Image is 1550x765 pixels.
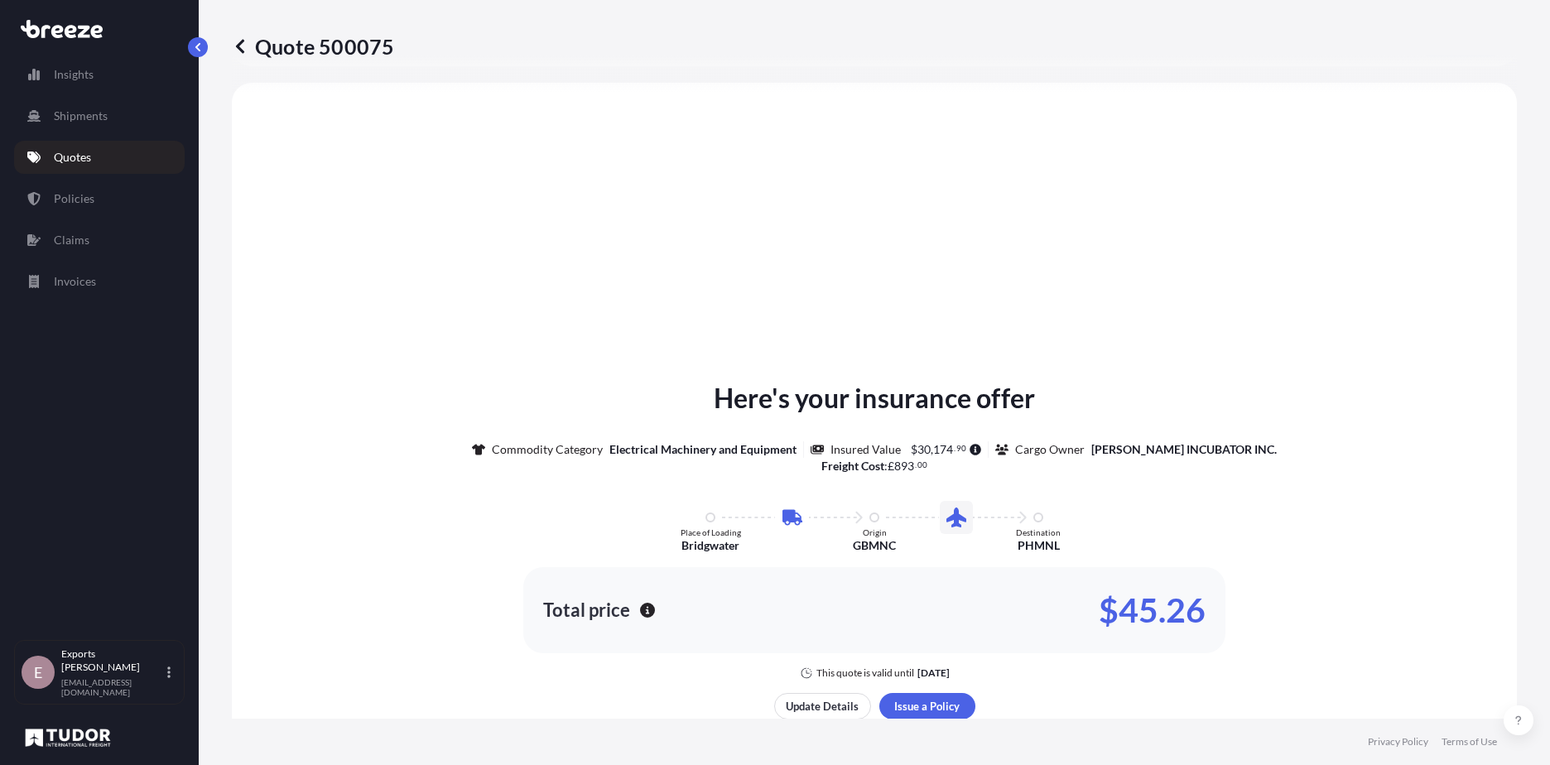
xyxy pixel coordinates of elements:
[853,537,896,554] p: GBMNC
[54,66,94,83] p: Insights
[786,698,859,714] p: Update Details
[917,666,950,680] p: [DATE]
[14,141,185,174] a: Quotes
[54,108,108,124] p: Shipments
[917,444,931,455] span: 30
[917,462,927,468] span: 00
[714,378,1035,418] p: Here's your insurance offer
[543,602,630,618] p: Total price
[21,724,115,751] img: organization-logo
[232,33,394,60] p: Quote 500075
[830,441,901,458] p: Insured Value
[14,99,185,132] a: Shipments
[681,527,741,537] p: Place of Loading
[54,190,94,207] p: Policies
[774,693,871,719] button: Update Details
[54,149,91,166] p: Quotes
[492,441,603,458] p: Commodity Category
[1018,537,1060,554] p: PHMNL
[1099,597,1206,623] p: $45.26
[821,458,927,474] p: :
[933,444,953,455] span: 174
[816,666,914,680] p: This quote is valid until
[54,273,96,290] p: Invoices
[1368,735,1428,748] a: Privacy Policy
[14,224,185,257] a: Claims
[14,58,185,91] a: Insights
[894,460,914,472] span: 893
[821,459,884,473] b: Freight Cost
[956,445,966,451] span: 90
[879,693,975,719] button: Issue a Policy
[609,441,797,458] p: Electrical Machinery and Equipment
[954,445,956,451] span: .
[681,537,739,554] p: Bridgwater
[915,462,917,468] span: .
[61,677,164,697] p: [EMAIL_ADDRESS][DOMAIN_NAME]
[1091,441,1277,458] p: [PERSON_NAME] INCUBATOR INC.
[1016,527,1061,537] p: Destination
[863,527,887,537] p: Origin
[894,698,960,714] p: Issue a Policy
[1015,441,1085,458] p: Cargo Owner
[54,232,89,248] p: Claims
[1442,735,1497,748] a: Terms of Use
[14,182,185,215] a: Policies
[14,265,185,298] a: Invoices
[888,460,894,472] span: £
[61,647,164,674] p: Exports [PERSON_NAME]
[911,444,917,455] span: $
[34,664,42,681] span: E
[931,444,933,455] span: ,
